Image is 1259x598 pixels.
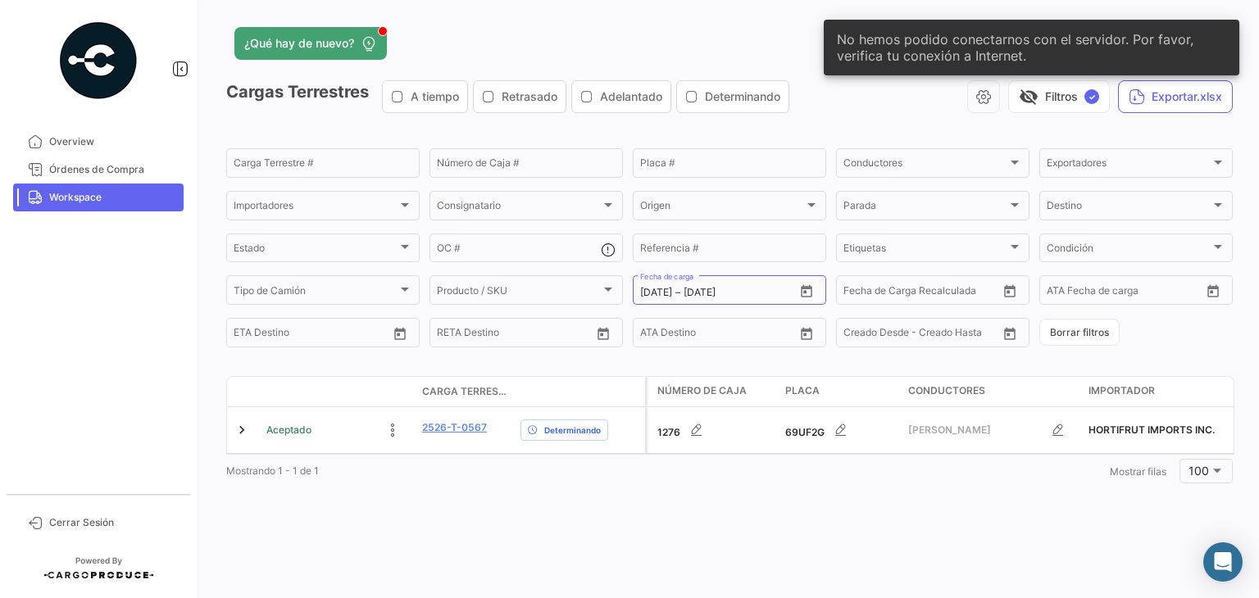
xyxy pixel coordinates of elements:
span: ¿Qué hay de nuevo? [244,35,354,52]
datatable-header-cell: Carga Terrestre # [416,378,514,405]
span: Determinando [705,88,780,105]
datatable-header-cell: Importador [1082,377,1229,406]
span: Cerrar Sesión [49,515,177,530]
input: Creado Desde [843,329,909,341]
span: Número de Caja [657,383,747,398]
button: Open calendar [1201,279,1225,303]
button: ¿Qué hay de nuevo? [234,27,387,60]
input: Desde [234,329,263,341]
span: Importadores [234,202,398,214]
span: 100 [1189,464,1209,478]
span: [PERSON_NAME] [908,423,1042,437]
button: Exportar.xlsx [1118,80,1233,113]
datatable-header-cell: Delay Status [514,385,645,398]
span: Mostrar filas [1110,465,1166,478]
span: – [675,287,680,298]
div: 1276 [657,414,772,446]
input: Hasta [478,329,552,341]
input: Desde [843,287,873,298]
button: Open calendar [998,321,1022,346]
button: Open calendar [388,321,412,346]
a: Overview [13,128,184,156]
span: Condición [1047,245,1211,256]
span: Estado [234,245,398,256]
h3: Cargas Terrestres [226,80,794,113]
button: Retrasado [474,81,566,112]
datatable-header-cell: Conductores [902,377,1082,406]
a: Workspace [13,183,184,211]
span: Parada [843,202,1007,214]
input: Hasta [684,287,757,298]
span: Conductores [843,160,1007,171]
div: Abrir Intercom Messenger [1203,542,1243,582]
img: powered-by.png [57,20,139,102]
span: Origen [640,202,804,214]
button: Open calendar [794,279,819,303]
div: 69UF2G [785,414,895,446]
button: Open calendar [794,321,819,346]
span: Workspace [49,190,177,205]
span: Consignatario [437,202,601,214]
span: A tiempo [411,88,459,105]
button: Determinando [677,81,789,112]
datatable-header-cell: Número de Caja [648,377,779,406]
button: A tiempo [383,81,467,112]
input: Desde [437,329,466,341]
input: Hasta [884,287,958,298]
span: HORTIFRUT IMPORTS INC. [1089,424,1215,436]
span: Etiquetas [843,245,1007,256]
span: Placa [785,383,820,398]
span: Órdenes de Compra [49,162,177,177]
datatable-header-cell: Placa [779,377,902,406]
a: Órdenes de Compra [13,156,184,183]
span: Conductores [908,383,985,398]
a: 2526-T-0567 [422,420,487,435]
span: Destino [1047,202,1211,214]
button: Open calendar [998,279,1022,303]
span: Overview [49,134,177,149]
span: Determinando [544,424,601,437]
input: ATA Hasta [1108,287,1182,298]
button: visibility_offFiltros✓ [1008,80,1110,113]
span: No hemos podido conectarnos con el servidor. Por favor, verifica tu conexión a Internet. [837,31,1226,64]
button: Open calendar [591,321,616,346]
span: Tipo de Camión [234,287,398,298]
span: ✓ [1084,89,1099,104]
span: Adelantado [600,88,662,105]
input: ATA Desde [1047,287,1097,298]
span: Carga Terrestre # [422,384,507,399]
input: ATA Desde [640,329,690,341]
span: Aceptado [266,423,311,437]
input: ATA Hasta [702,329,775,341]
button: Borrar filtros [1039,319,1120,346]
span: visibility_off [1019,87,1039,106]
span: Importador [1089,383,1155,398]
span: Retrasado [502,88,557,105]
button: Adelantado [572,81,670,112]
a: Expand/Collapse Row [234,422,250,438]
input: Desde [640,287,672,298]
span: Producto / SKU [437,287,601,298]
span: Exportadores [1047,160,1211,171]
input: Hasta [275,329,348,341]
datatable-header-cell: Estado [260,385,416,398]
span: Mostrando 1 - 1 de 1 [226,464,319,477]
input: Creado Hasta [920,329,994,341]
